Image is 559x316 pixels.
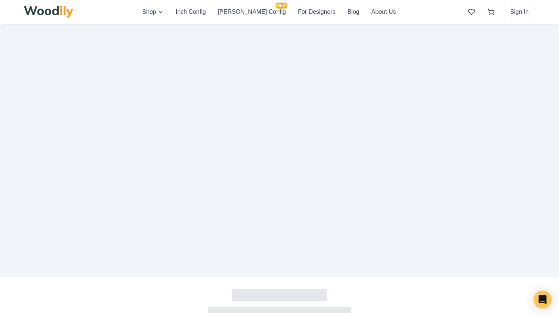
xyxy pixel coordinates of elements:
[24,6,73,18] img: Woodlly
[534,291,552,309] div: Open Intercom Messenger
[142,7,164,17] button: Shop
[298,7,335,17] button: For Designers
[176,7,206,17] button: Inch Config
[348,7,359,17] button: Blog
[504,4,535,20] button: Sign In
[218,7,286,17] button: [PERSON_NAME] ConfigNEW
[276,3,287,9] span: NEW
[371,7,396,17] button: About Us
